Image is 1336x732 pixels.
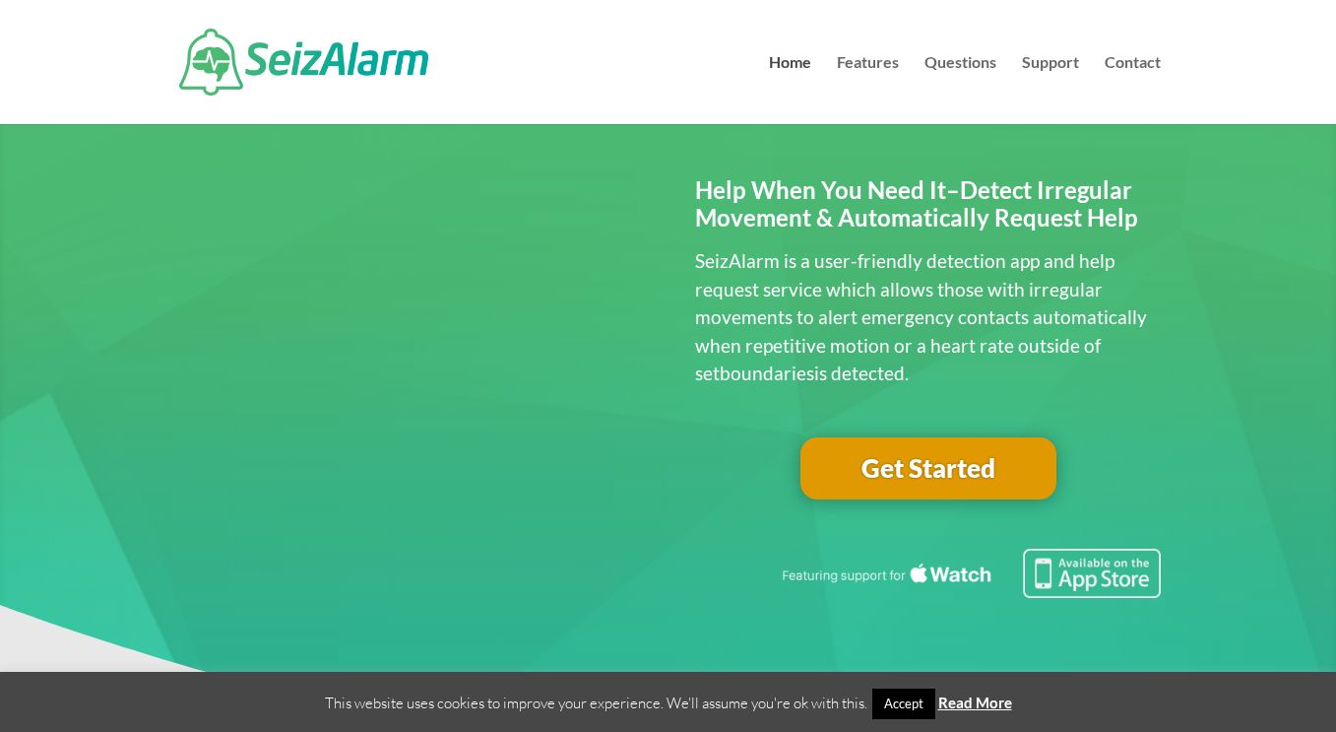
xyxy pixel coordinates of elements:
a: Questions [924,55,996,124]
img: Seizure detection available in the Apple App Store. [779,549,1161,598]
a: Featuring seizure detection support for the Apple Watch [779,579,1161,602]
span: boundaries [720,362,814,384]
a: Contact [1105,55,1161,124]
a: Accept [872,689,935,719]
span: This website uses cookies to improve your experience. We'll assume you're ok with this. [325,694,1012,712]
a: Home [769,55,811,124]
a: Support [1022,55,1079,124]
a: Get Started [800,437,1056,500]
iframe: Help widget launcher [1161,655,1314,710]
a: Features [837,55,899,124]
img: SeizAlarm [179,29,428,96]
p: SeizAlarm is a user-friendly detection app and help request service which allows those with irreg... [695,247,1161,388]
h2: Help When You Need It–Detect Irregular Movement & Automatically Request Help [695,176,1161,243]
a: Read More [938,694,1012,711]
